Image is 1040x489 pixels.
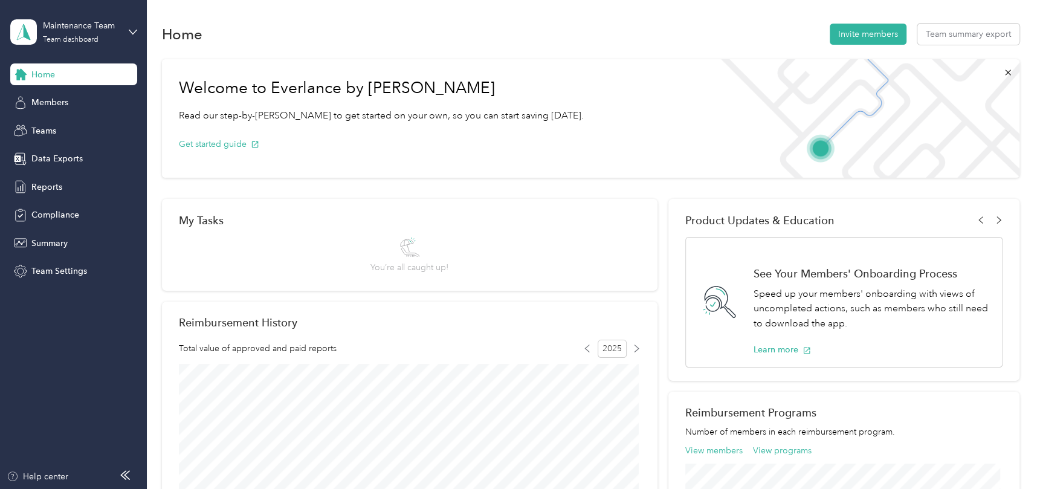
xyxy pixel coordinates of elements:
[162,28,202,40] h1: Home
[754,267,989,280] h1: See Your Members' Onboarding Process
[7,470,68,483] button: Help center
[31,152,83,165] span: Data Exports
[753,444,812,457] button: View programs
[972,421,1040,489] iframe: Everlance-gr Chat Button Frame
[43,36,99,44] div: Team dashboard
[685,406,1003,419] h2: Reimbursement Programs
[31,181,62,193] span: Reports
[179,214,641,227] div: My Tasks
[754,343,811,356] button: Learn more
[917,24,1019,45] button: Team summary export
[31,209,79,221] span: Compliance
[31,237,68,250] span: Summary
[709,59,1019,178] img: Welcome to everlance
[685,426,1003,438] p: Number of members in each reimbursement program.
[43,19,118,32] div: Maintenance Team
[31,125,56,137] span: Teams
[179,138,259,151] button: Get started guide
[31,265,87,277] span: Team Settings
[685,214,835,227] span: Product Updates & Education
[830,24,906,45] button: Invite members
[179,316,297,329] h2: Reimbursement History
[754,287,989,331] p: Speed up your members' onboarding with views of uncompleted actions, such as members who still ne...
[31,68,55,81] span: Home
[179,342,337,355] span: Total value of approved and paid reports
[370,261,448,274] span: You’re all caught up!
[179,79,584,98] h1: Welcome to Everlance by [PERSON_NAME]
[179,108,584,123] p: Read our step-by-[PERSON_NAME] to get started on your own, so you can start saving [DATE].
[685,444,743,457] button: View members
[31,96,68,109] span: Members
[598,340,627,358] span: 2025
